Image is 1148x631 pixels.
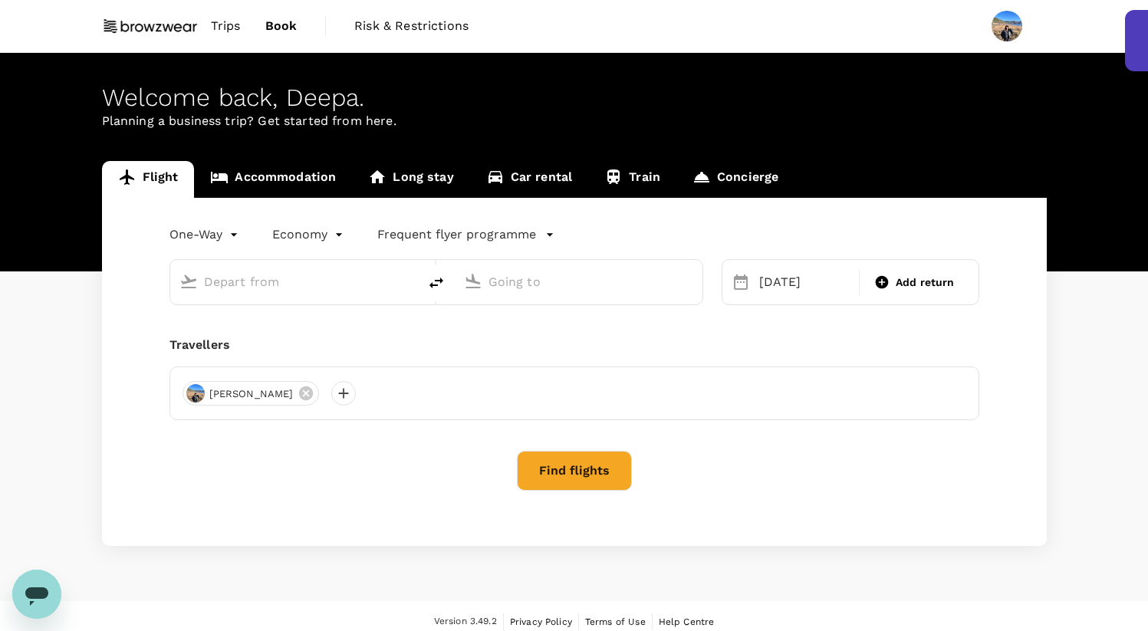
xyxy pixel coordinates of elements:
iframe: Button to launch messaging window [12,570,61,619]
span: Privacy Policy [510,616,572,627]
div: Travellers [169,336,979,354]
div: Economy [272,222,347,247]
span: Terms of Use [585,616,646,627]
input: Depart from [204,270,386,294]
img: avatar-6405acff242b0.jpeg [186,384,205,403]
a: Car rental [470,161,589,198]
div: Welcome back , Deepa . [102,84,1047,112]
input: Going to [488,270,670,294]
div: [PERSON_NAME] [183,381,320,406]
a: Terms of Use [585,613,646,630]
div: [DATE] [753,267,857,297]
p: Frequent flyer programme [377,225,536,244]
button: Open [407,280,410,283]
a: Concierge [676,161,794,198]
a: Help Centre [659,613,715,630]
a: Flight [102,161,195,198]
a: Train [588,161,676,198]
img: Deepa Subramaniam [992,11,1022,41]
span: Help Centre [659,616,715,627]
a: Long stay [352,161,469,198]
p: Planning a business trip? Get started from here. [102,112,1047,130]
button: delete [418,265,455,301]
button: Find flights [517,451,632,491]
span: Add return [896,274,955,291]
a: Privacy Policy [510,613,572,630]
span: Risk & Restrictions [354,17,469,35]
span: Version 3.49.2 [434,614,497,629]
button: Open [692,280,695,283]
span: Book [265,17,298,35]
span: Trips [211,17,241,35]
img: Browzwear Solutions Pte Ltd [102,9,199,43]
span: [PERSON_NAME] [200,386,303,402]
a: Accommodation [194,161,352,198]
button: Frequent flyer programme [377,225,554,244]
div: One-Way [169,222,242,247]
